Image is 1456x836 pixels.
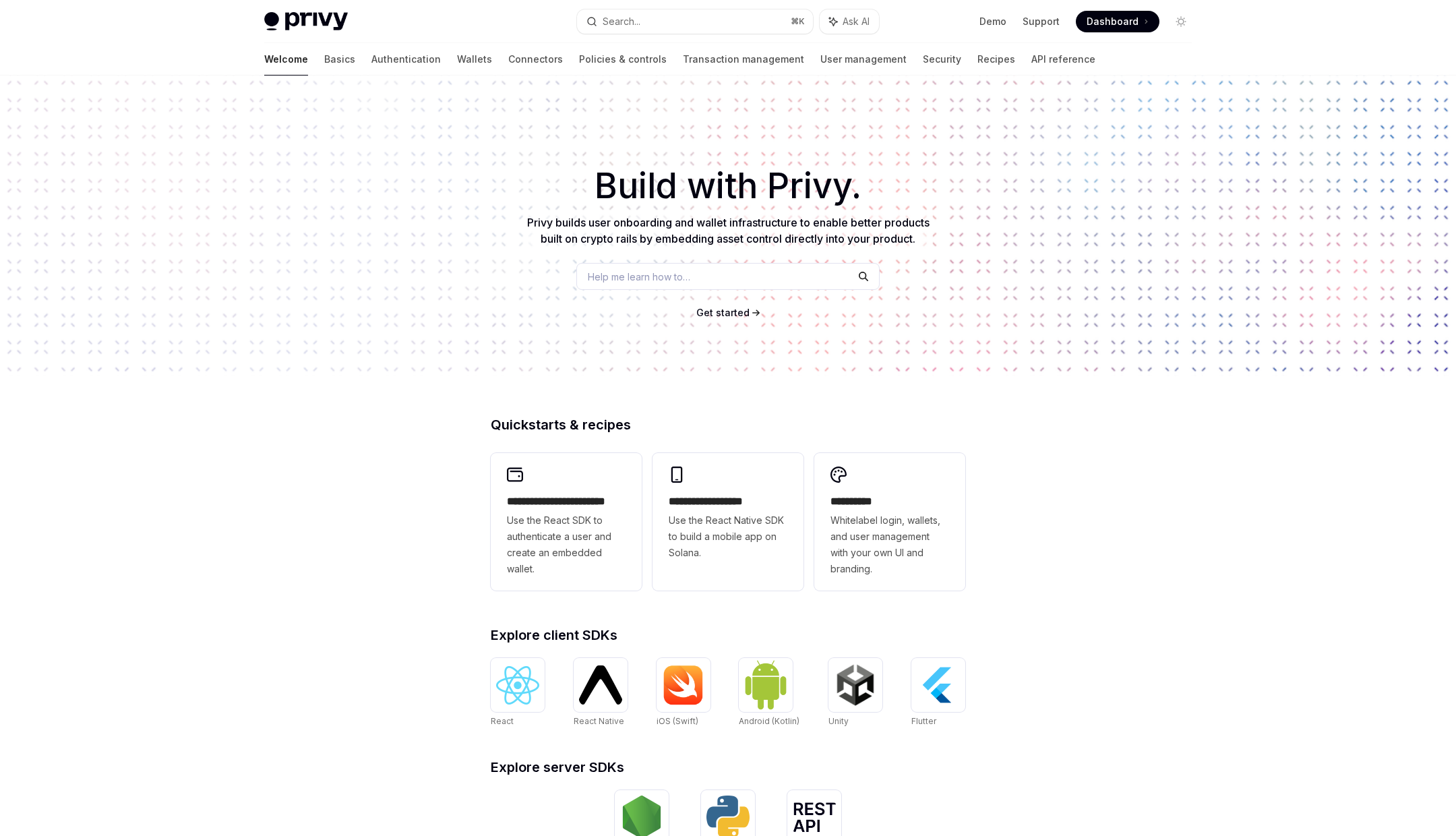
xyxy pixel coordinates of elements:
[527,216,930,245] span: Privy builds user onboarding and wallet infrastructure to enable better products built on crypto ...
[507,512,626,577] span: Use the React SDK to authenticate a user and create an embedded wallet.
[491,628,617,642] span: Explore client SDKs
[491,418,631,431] span: Quickstarts & recipes
[917,663,960,707] img: Flutter
[828,716,849,726] span: Unity
[657,658,710,728] a: iOS (Swift)iOS (Swift)
[264,43,308,76] a: Welcome
[264,12,348,31] img: light logo
[739,716,799,726] span: Android (Kotlin)
[657,716,698,726] span: iOS (Swift)
[1087,15,1139,28] span: Dashboard
[820,43,907,76] a: User management
[793,802,836,832] img: REST API
[1031,43,1095,76] a: API reference
[814,453,965,591] a: **** *****Whitelabel login, wallets, and user management with your own UI and branding.
[669,512,787,561] span: Use the React Native SDK to build a mobile app on Solana.
[911,658,965,728] a: FlutterFlutter
[662,665,705,705] img: iOS (Swift)
[683,43,804,76] a: Transaction management
[603,13,640,30] div: Search...
[830,512,949,577] span: Whitelabel login, wallets, and user management with your own UI and branding.
[739,658,799,728] a: Android (Kotlin)Android (Kotlin)
[791,16,805,27] span: ⌘ K
[979,15,1006,28] a: Demo
[457,43,492,76] a: Wallets
[911,716,936,726] span: Flutter
[588,270,690,284] span: Help me learn how to…
[579,43,667,76] a: Policies & controls
[820,9,879,34] button: Ask AI
[491,658,545,728] a: ReactReact
[744,659,787,710] img: Android (Kotlin)
[1170,11,1192,32] button: Toggle dark mode
[491,760,624,774] span: Explore server SDKs
[496,666,539,705] img: React
[371,43,441,76] a: Authentication
[595,174,861,198] span: Build with Privy.
[653,453,803,591] a: **** **** **** ***Use the React Native SDK to build a mobile app on Solana.
[696,306,750,320] a: Get started
[828,658,882,728] a: UnityUnity
[574,658,628,728] a: React NativeReact Native
[1076,11,1159,32] a: Dashboard
[1023,15,1060,28] a: Support
[923,43,961,76] a: Security
[696,307,750,318] span: Get started
[491,716,514,726] span: React
[977,43,1015,76] a: Recipes
[843,15,870,28] span: Ask AI
[577,9,813,34] button: Search...⌘K
[579,665,622,704] img: React Native
[574,716,624,726] span: React Native
[324,43,355,76] a: Basics
[834,663,877,707] img: Unity
[508,43,563,76] a: Connectors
